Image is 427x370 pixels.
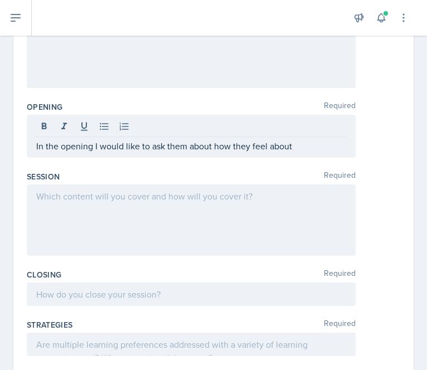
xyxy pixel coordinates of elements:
[27,101,62,113] label: Opening
[324,101,356,113] span: Required
[27,319,73,330] label: Strategies
[324,319,356,330] span: Required
[324,269,356,280] span: Required
[36,139,346,153] p: In the opening I would like to ask them about how they feel about
[324,171,356,182] span: Required
[27,269,61,280] label: Closing
[27,171,60,182] label: Session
